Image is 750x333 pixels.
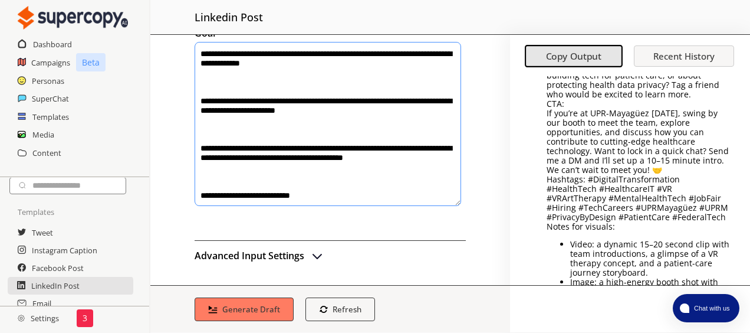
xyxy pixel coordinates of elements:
[83,314,87,323] p: 3
[547,222,732,231] p: Notes for visuals:
[32,241,97,259] a: Instagram Caption
[18,6,128,30] img: Close
[570,277,732,306] li: Image: a high-energy booth shot with team members and a slide or display showing our digital tran...
[33,35,72,53] a: Dashboard
[32,90,69,107] a: SuperChat
[547,52,732,99] p: Engagement prompt: What questions would you want to ask about building tech for patient care, or ...
[547,175,732,222] p: Hashtags: #DigitalTransformation #HealthTech #HealthcareIT #VR #VRArtTherapy #MentalHealthTech #J...
[31,54,70,71] a: Campaigns
[195,6,263,28] h2: linkedin post
[546,50,602,63] b: Copy Output
[195,247,304,265] h2: Advanced Input Settings
[653,50,715,62] b: Recent History
[32,295,51,312] a: Email
[547,99,732,175] p: CTA: If you’re at UPR-Mayagüez [DATE], swing by our booth to meet the team, explore opportunities...
[305,298,376,321] button: Refresh
[310,249,324,263] img: Open
[32,224,53,241] a: Tweet
[673,294,739,322] button: atlas-launcher
[32,72,64,90] a: Personas
[333,304,361,315] b: Refresh
[76,53,106,71] p: Beta
[32,108,69,126] a: Templates
[689,303,732,313] span: Chat with us
[634,45,734,67] button: Recent History
[31,277,80,295] a: LinkedIn Post
[32,144,61,162] a: Content
[32,126,54,143] a: Media
[32,259,84,277] a: Facebook Post
[222,304,280,315] b: Generate Draft
[195,42,461,206] textarea: textarea-textarea
[195,247,324,265] button: advanced-inputs
[195,298,294,321] button: Generate Draft
[525,45,623,68] button: Copy Output
[18,315,25,322] img: Close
